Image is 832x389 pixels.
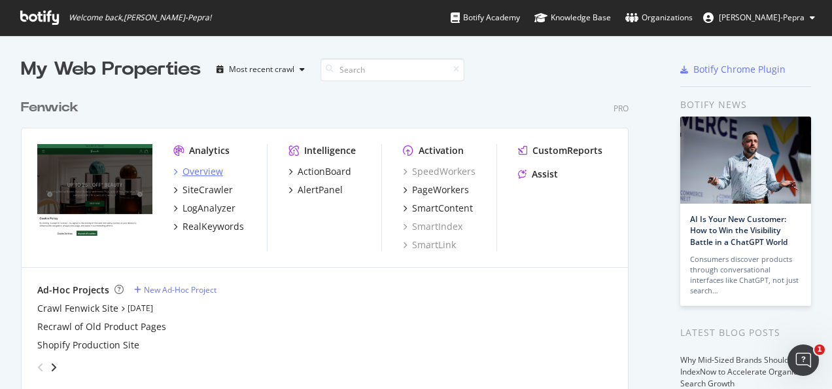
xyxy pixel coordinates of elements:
[21,56,201,83] div: My Web Properties
[451,11,520,24] div: Botify Academy
[173,183,233,196] a: SiteCrawler
[288,183,343,196] a: AlertPanel
[518,168,558,181] a: Assist
[693,7,825,28] button: [PERSON_NAME]-Pepra
[532,144,602,157] div: CustomReports
[625,11,693,24] div: Organizations
[693,63,786,76] div: Botify Chrome Plugin
[69,12,211,23] span: Welcome back, [PERSON_NAME]-Pepra !
[614,103,629,114] div: Pro
[321,58,464,81] input: Search
[298,165,351,178] div: ActionBoard
[37,284,109,297] div: Ad-Hoc Projects
[419,144,464,157] div: Activation
[21,98,84,117] a: Fenwick
[680,98,811,112] div: Botify news
[32,357,49,378] div: angle-left
[144,284,217,295] div: New Ad-Hoc Project
[788,344,819,376] iframe: Intercom live chat
[182,220,244,233] div: RealKeywords
[814,344,825,355] span: 1
[412,202,473,215] div: SmartContent
[403,165,476,178] a: SpeedWorkers
[719,12,805,23] span: Lucy Oben-Pepra
[403,220,462,233] a: SmartIndex
[37,339,139,352] a: Shopify Production Site
[680,117,811,204] img: AI Is Your New Customer: How to Win the Visibility Battle in a ChatGPT World
[182,183,233,196] div: SiteCrawler
[680,354,805,389] a: Why Mid-Sized Brands Should Use IndexNow to Accelerate Organic Search Growth
[173,202,235,215] a: LogAnalyzer
[21,98,78,117] div: Fenwick
[680,63,786,76] a: Botify Chrome Plugin
[680,325,811,340] div: Latest Blog Posts
[49,361,58,374] div: angle-right
[189,144,230,157] div: Analytics
[298,183,343,196] div: AlertPanel
[229,65,294,73] div: Most recent crawl
[534,11,611,24] div: Knowledge Base
[182,165,223,178] div: Overview
[412,183,469,196] div: PageWorkers
[37,144,152,236] img: www.fenwick.co.uk/
[690,213,788,247] a: AI Is Your New Customer: How to Win the Visibility Battle in a ChatGPT World
[403,183,469,196] a: PageWorkers
[288,165,351,178] a: ActionBoard
[304,144,356,157] div: Intelligence
[403,202,473,215] a: SmartContent
[182,202,235,215] div: LogAnalyzer
[403,238,456,251] a: SmartLink
[173,165,223,178] a: Overview
[37,302,118,315] a: Crawl Fenwick Site
[532,168,558,181] div: Assist
[173,220,244,233] a: RealKeywords
[211,59,310,80] button: Most recent crawl
[134,284,217,295] a: New Ad-Hoc Project
[128,303,153,314] a: [DATE]
[37,320,166,333] a: Recrawl of Old Product Pages
[518,144,602,157] a: CustomReports
[690,254,801,296] div: Consumers discover products through conversational interfaces like ChatGPT, not just search…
